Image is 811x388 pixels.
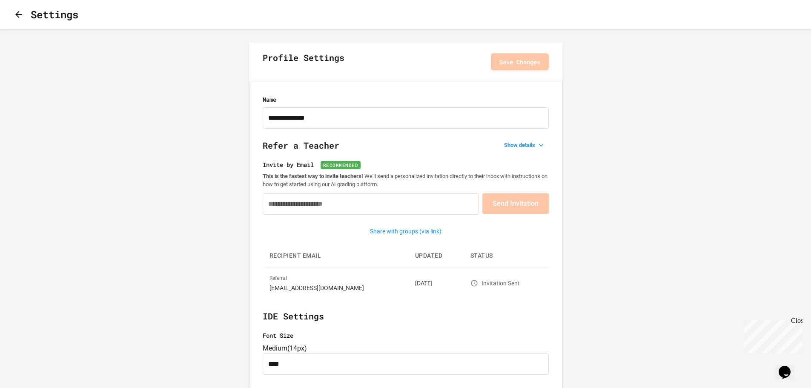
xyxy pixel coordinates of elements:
label: Invite by Email [263,160,549,169]
button: Show details [501,139,549,151]
iframe: chat widget [775,354,802,379]
button: Share with groups (via link) [366,225,446,238]
th: Status [464,244,549,267]
span: Recommended [321,161,361,169]
th: Recipient email [263,244,408,267]
button: Send Invitation [482,193,549,214]
td: [DATE] [408,267,464,299]
th: Updated [408,244,464,267]
td: [EMAIL_ADDRESS][DOMAIN_NAME] [263,267,408,299]
span: Invitation Sent [481,279,520,288]
div: Referral [269,274,401,282]
label: Name [263,95,549,104]
button: Save Changes [491,53,549,70]
div: Medium ( 14px ) [263,343,549,354]
strong: This is the fastest way to invite teachers! [263,173,363,179]
h2: Refer a Teacher [263,139,549,160]
iframe: chat widget [740,317,802,353]
h2: IDE Settings [263,310,549,331]
h2: Profile Settings [263,51,344,72]
h1: Settings [31,7,78,22]
label: Font Size [263,331,549,340]
div: Chat with us now!Close [3,3,59,54]
p: We'll send a personalized invitation directly to their inbox with instructions on how to get star... [263,172,549,188]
